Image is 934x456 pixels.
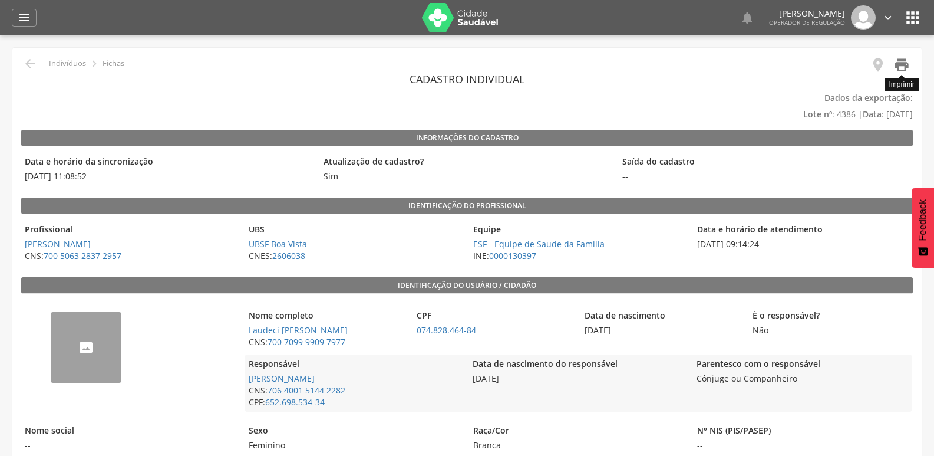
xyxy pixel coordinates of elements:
[23,57,37,71] i: 
[581,310,743,323] legend: Data de nascimento
[245,385,463,396] span: CNS:
[21,156,314,169] legend: Data e horário da sincronização
[21,439,239,451] span: --
[470,250,688,262] span: INE:
[885,78,919,91] div: Imprimir
[88,57,101,70] i: 
[249,373,315,384] a: [PERSON_NAME]
[769,9,845,18] p: [PERSON_NAME]
[803,109,832,120] b: Lote nº
[265,396,325,408] a: 652.698.534-34
[694,425,912,438] legend: N° NIS (PIS/PASEP)
[21,170,314,182] span: [DATE] 11:08:52
[489,250,536,261] a: 0000130397
[693,373,911,385] span: Cônjuge ou Companheiro
[918,199,928,241] span: Feedback
[619,170,912,182] span: --
[470,425,688,438] legend: Raça/Cor
[870,57,886,73] i: 
[103,59,124,68] p: Fichas
[882,5,895,30] a: 
[21,198,913,214] legend: Identificação do profissional
[912,188,934,268] button: Feedback - Mostrar pesquisa
[21,130,913,146] legend: Informações do Cadastro
[272,250,305,261] a: 2606038
[619,156,912,169] legend: Saída do cadastro
[49,59,86,68] p: Indivíduos
[470,224,688,237] legend: Equipe
[769,18,845,27] span: Operador de regulação
[245,250,463,262] span: CNES:
[268,385,345,396] a: 706 4001 5144 2282
[25,238,91,250] a: [PERSON_NAME]
[21,277,913,294] legend: Identificação do usuário / cidadão
[893,57,910,73] i: 
[249,324,348,336] a: Laudeci [PERSON_NAME]
[693,358,911,372] legend: Parentesco com o responsável
[21,68,913,90] header: Cadastro individual
[249,238,307,250] a: UBSF Boa Vista
[268,336,345,347] a: 700 7099 9909 7977
[740,5,754,30] a: 
[470,439,688,451] span: Branca
[749,324,911,336] span: Não
[245,439,463,451] span: Feminino
[882,11,895,24] i: 
[903,8,922,27] i: 
[824,92,913,103] b: Dados da exportação:
[863,109,882,120] b: Data
[581,324,743,336] span: [DATE]
[749,310,911,323] legend: É o responsável?
[694,224,912,237] legend: Data e horário de atendimento
[694,238,912,250] span: [DATE] 09:14:24
[740,11,754,25] i: 
[21,224,239,237] legend: Profissional
[44,250,121,261] a: 700 5063 2837 2957
[320,156,613,169] legend: Atualização de cadastro?
[886,57,910,76] a: Imprimir
[21,250,239,262] span: CNS:
[21,90,913,123] p: : 4386 | : [DATE]
[417,324,476,336] a: 074.828.464-84
[245,358,463,372] legend: Responsável
[17,11,31,25] i: 
[469,373,687,385] span: [DATE]
[12,9,37,27] a: 
[245,425,463,438] legend: Sexo
[469,358,687,372] legend: Data de nascimento do responsável
[694,439,912,451] span: --
[245,310,407,323] legend: Nome completo
[473,238,605,250] a: ESF - Equipe de Saude da Familia
[413,310,575,323] legend: CPF
[245,224,463,237] legend: UBS
[245,396,463,408] span: CPF:
[21,425,239,438] legend: Nome social
[320,170,342,182] span: Sim
[245,336,407,348] span: CNS:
